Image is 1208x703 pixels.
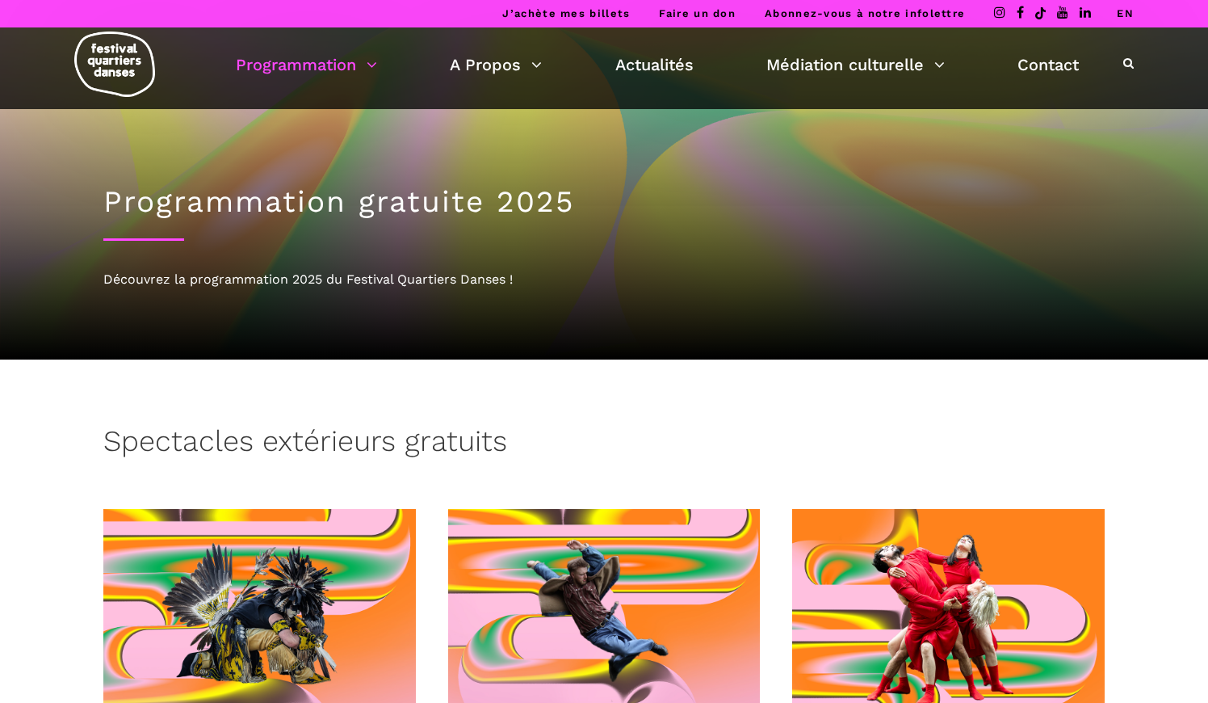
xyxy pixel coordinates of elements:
[615,51,694,78] a: Actualités
[103,184,1105,220] h1: Programmation gratuite 2025
[236,51,377,78] a: Programmation
[103,269,1105,290] div: Découvrez la programmation 2025 du Festival Quartiers Danses !
[765,7,965,19] a: Abonnez-vous à notre infolettre
[502,7,630,19] a: J’achète mes billets
[450,51,542,78] a: A Propos
[659,7,736,19] a: Faire un don
[1117,7,1134,19] a: EN
[1017,51,1079,78] a: Contact
[766,51,945,78] a: Médiation culturelle
[74,32,155,97] img: logo-fqd-med
[103,424,507,465] h3: Spectacles extérieurs gratuits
